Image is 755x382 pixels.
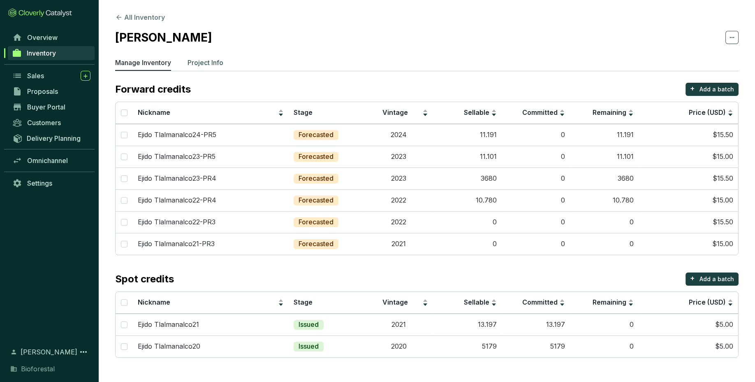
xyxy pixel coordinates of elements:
p: Ejido Tlalmanalco24-PR5 [138,130,216,140]
span: Remaining [593,298,626,306]
span: Proposals [27,87,58,95]
span: Customers [27,119,61,127]
td: 13.197 [433,314,502,335]
span: Nickname [138,108,170,116]
button: +Add a batch [686,83,739,96]
td: $15.00 [639,189,738,211]
p: Ejido Tlalmanalco20 [138,342,200,351]
span: Committed [522,298,558,306]
td: 2022 [365,211,433,233]
td: 10.780 [433,189,502,211]
span: Buyer Portal [27,103,65,111]
span: Settings [27,179,52,187]
p: Ejido Tlalmanalco21-PR3 [138,240,215,249]
td: $15.50 [639,168,738,189]
td: 0 [502,168,570,189]
td: 5179 [433,335,502,357]
span: Price (USD) [689,298,726,306]
td: 2021 [365,314,433,335]
p: + [690,83,695,94]
p: Ejido Tlalmanalco22-PR3 [138,218,215,227]
td: 0 [502,146,570,168]
span: Sellable [464,108,489,116]
td: 0 [433,233,502,255]
td: $15.50 [639,124,738,146]
td: 11.191 [433,124,502,146]
p: Forecasted [299,130,333,140]
td: 2022 [365,189,433,211]
td: 2024 [365,124,433,146]
p: + [690,273,695,284]
td: 5179 [502,335,570,357]
span: Vintage [382,108,408,116]
span: Remaining [593,108,626,116]
p: Forecasted [299,240,333,249]
a: Buyer Portal [8,100,95,114]
p: Issued [299,320,319,329]
p: Ejido Tlalmanalco23-PR4 [138,174,216,183]
button: +Add a batch [686,273,739,286]
th: Stage [289,102,365,124]
span: Sellable [464,298,489,306]
a: Proposals [8,84,95,98]
td: 11.191 [570,124,639,146]
p: Project Info [188,58,223,68]
td: 3680 [570,168,639,189]
a: Customers [8,116,95,130]
td: $15.00 [639,233,738,255]
span: Committed [522,108,558,116]
span: Nickname [138,298,170,306]
span: Bioforestal [21,364,55,374]
td: 3680 [433,168,502,189]
p: Forecasted [299,174,333,183]
a: Settings [8,176,95,190]
p: Ejido Tlalmanalco22-PR4 [138,196,216,205]
p: Add a batch [699,275,734,283]
span: Inventory [27,49,56,57]
td: 11.101 [570,146,639,168]
td: $5.00 [639,335,738,357]
td: 11.101 [433,146,502,168]
span: Sales [27,72,44,80]
p: Issued [299,342,319,351]
td: 2023 [365,146,433,168]
a: Omnichannel [8,154,95,168]
td: 2023 [365,168,433,189]
p: Forecasted [299,152,333,161]
span: Price (USD) [689,108,726,116]
p: Spot credits [115,273,174,286]
span: Delivery Planning [27,134,81,142]
td: 2020 [365,335,433,357]
p: Add a batch [699,85,734,93]
th: Stage [289,292,365,314]
span: Overview [27,33,58,42]
p: Manage Inventory [115,58,171,68]
span: Omnichannel [27,156,68,165]
td: 0 [502,211,570,233]
span: Stage [294,108,313,116]
span: Vintage [382,298,408,306]
td: 13.197 [502,314,570,335]
td: 0 [570,233,639,255]
p: Forecasted [299,196,333,205]
button: All Inventory [115,12,165,22]
span: Stage [294,298,313,306]
td: 0 [502,124,570,146]
td: $15.00 [639,146,738,168]
td: 0 [502,189,570,211]
a: Overview [8,30,95,44]
td: 0 [570,314,639,335]
a: Inventory [8,46,95,60]
td: 2021 [365,233,433,255]
h2: [PERSON_NAME] [115,29,212,46]
td: 0 [570,335,639,357]
td: 0 [433,211,502,233]
td: $5.00 [639,314,738,335]
a: Sales [8,69,95,83]
span: [PERSON_NAME] [21,347,77,357]
p: Forward credits [115,83,191,96]
td: 0 [502,233,570,255]
td: 10.780 [570,189,639,211]
p: Ejido Tlalmanalco21 [138,320,199,329]
td: $15.50 [639,211,738,233]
